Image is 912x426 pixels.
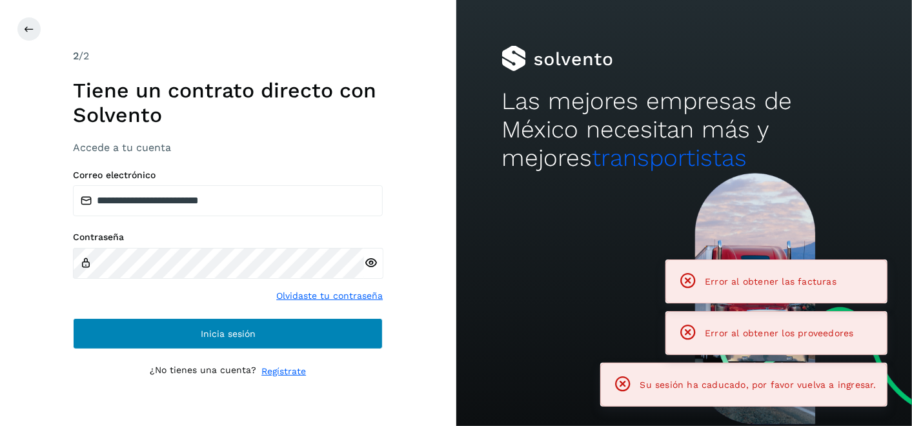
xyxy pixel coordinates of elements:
div: /2 [73,48,383,64]
p: ¿No tienes una cuenta? [150,365,256,378]
button: Inicia sesión [73,318,383,349]
span: 2 [73,50,79,62]
span: Inicia sesión [201,329,256,338]
a: Olvidaste tu contraseña [276,289,383,303]
span: Su sesión ha caducado, por favor vuelva a ingresar. [640,380,877,390]
h3: Accede a tu cuenta [73,141,383,154]
label: Contraseña [73,232,383,243]
h1: Tiene un contrato directo con Solvento [73,78,383,128]
a: Regístrate [261,365,306,378]
span: Error al obtener los proveedores [705,328,854,338]
span: Error al obtener las facturas [705,276,836,287]
label: Correo electrónico [73,170,383,181]
span: transportistas [592,144,747,172]
h2: Las mejores empresas de México necesitan más y mejores [502,87,866,173]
